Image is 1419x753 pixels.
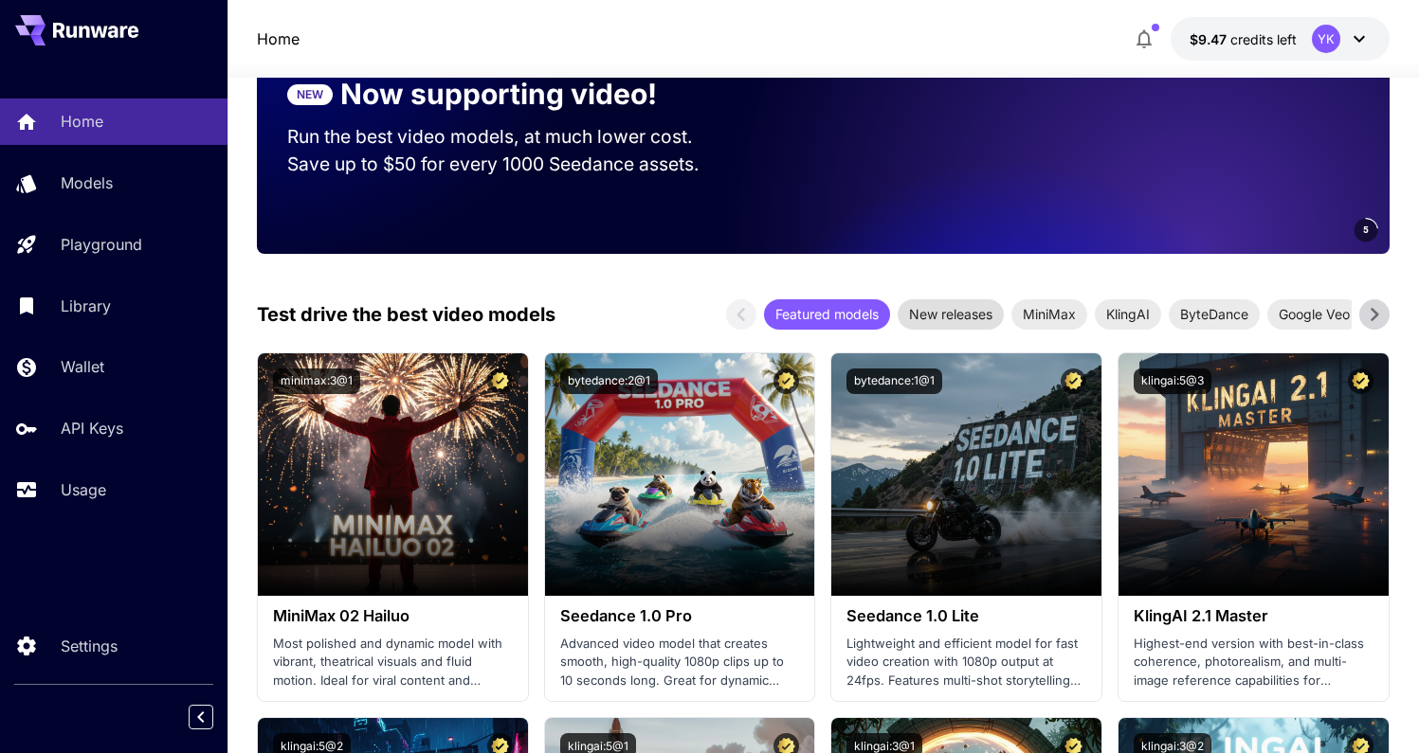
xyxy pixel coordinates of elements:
[1095,299,1161,330] div: KlingAI
[831,353,1101,596] img: alt
[1348,368,1374,394] button: Certified Model – Vetted for best performance and includes a commercial license.
[1061,368,1086,394] button: Certified Model – Vetted for best performance and includes a commercial license.
[257,300,555,329] p: Test drive the best video models
[61,295,111,317] p: Library
[189,705,213,729] button: Collapse sidebar
[1134,635,1374,690] p: Highest-end version with best-in-class coherence, photorealism, and multi-image reference capabil...
[61,355,104,378] p: Wallet
[898,299,1004,330] div: New releases
[340,73,657,116] p: Now supporting video!
[1190,29,1297,49] div: $9.47313
[61,171,113,194] p: Models
[773,368,799,394] button: Certified Model – Vetted for best performance and includes a commercial license.
[764,304,890,324] span: Featured models
[61,233,142,256] p: Playground
[846,607,1086,625] h3: Seedance 1.0 Lite
[560,635,800,690] p: Advanced video model that creates smooth, high-quality 1080p clips up to 10 seconds long. Great f...
[273,607,513,625] h3: MiniMax 02 Hailuo
[1267,299,1361,330] div: Google Veo
[1134,368,1211,394] button: klingai:5@3
[1119,353,1389,596] img: alt
[1171,17,1390,61] button: $9.47313YK
[560,368,658,394] button: bytedance:2@1
[1011,304,1087,324] span: MiniMax
[560,607,800,625] h3: Seedance 1.0 Pro
[61,478,106,501] p: Usage
[297,86,323,103] p: NEW
[1312,25,1340,53] div: YK
[545,353,815,596] img: alt
[487,368,513,394] button: Certified Model – Vetted for best performance and includes a commercial license.
[1169,299,1260,330] div: ByteDance
[273,635,513,690] p: Most polished and dynamic model with vibrant, theatrical visuals and fluid motion. Ideal for vira...
[1095,304,1161,324] span: KlingAI
[287,123,729,151] p: Run the best video models, at much lower cost.
[846,368,942,394] button: bytedance:1@1
[287,151,729,178] p: Save up to $50 for every 1000 Seedance assets.
[1011,299,1087,330] div: MiniMax
[258,353,528,596] img: alt
[61,110,103,133] p: Home
[846,635,1086,690] p: Lightweight and efficient model for fast video creation with 1080p output at 24fps. Features mult...
[61,417,123,439] p: API Keys
[203,700,227,734] div: Collapse sidebar
[1230,31,1297,47] span: credits left
[273,368,360,394] button: minimax:3@1
[1134,607,1374,625] h3: KlingAI 2.1 Master
[764,299,890,330] div: Featured models
[1267,304,1361,324] span: Google Veo
[257,27,300,50] a: Home
[1190,31,1230,47] span: $9.47
[1169,304,1260,324] span: ByteDance
[898,304,1004,324] span: New releases
[61,635,118,657] p: Settings
[1363,223,1369,237] span: 5
[257,27,300,50] nav: breadcrumb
